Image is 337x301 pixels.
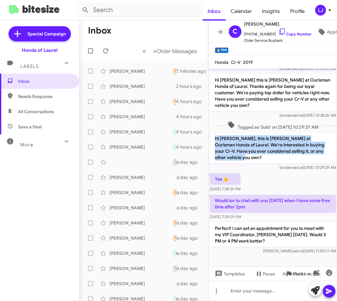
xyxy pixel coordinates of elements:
[173,98,176,105] div: Hi the salesman [PERSON_NAME] was very nice and professional. We liked the armada but it smells l...
[177,189,203,196] div: a day ago
[109,265,173,272] div: [PERSON_NAME]
[109,174,173,181] div: [PERSON_NAME]
[315,5,326,15] div: LJ
[177,250,203,256] div: a day ago
[210,173,240,185] p: Yes 👍
[283,268,313,279] span: Auto Fields
[243,59,253,65] span: 2019
[175,130,186,134] span: 🔥 Hot
[214,268,245,279] span: Templates
[109,220,173,226] div: [PERSON_NAME]
[177,265,203,272] div: a day ago
[278,268,318,279] button: Auto Fields
[210,74,336,111] p: Hi [PERSON_NAME] this is [PERSON_NAME] at Ourisman Honda of Laurel. Thanks again for being our lo...
[109,98,173,105] div: [PERSON_NAME]
[250,268,280,279] button: Pause
[109,280,173,287] div: [PERSON_NAME]
[175,69,202,73] span: Needs Response
[244,37,312,44] span: Older Service Buyback
[20,64,39,69] span: Labels
[176,98,207,105] div: 4 hours ago
[176,68,211,74] div: 7 minutes ago
[109,144,173,150] div: [PERSON_NAME]
[175,266,204,270] span: Bought Elsewhere
[279,113,336,118] span: Sender [DATE] 10:28:26 AM
[177,205,203,211] div: a day ago
[173,280,177,287] div: Thank you so much for getting back to [GEOGRAPHIC_DATA], [PERSON_NAME]! If you ever need anything...
[177,235,203,241] div: a day ago
[139,45,201,58] nav: Page navigation example
[177,280,203,287] div: a day ago
[173,249,177,257] div: Hello any update?
[175,190,202,194] span: Needs Response
[153,47,157,55] span: »
[175,236,202,240] span: Needs Response
[173,158,177,166] div: Hi [PERSON_NAME]! Thank you for getting back to me. We will be happy to appraise your 2017 Honda ...
[142,47,146,55] span: «
[175,99,202,103] span: Needs Response
[176,83,207,89] div: 2 hours ago
[109,205,173,211] div: [PERSON_NAME]
[28,31,66,37] span: Special Campaign
[291,113,303,118] span: said at
[109,129,173,135] div: [PERSON_NAME]
[20,142,33,148] span: More
[310,5,330,15] button: LJ
[263,268,275,279] span: Pause
[257,2,285,21] a: Insights
[18,108,54,115] span: All Conversations
[215,59,228,65] span: Honda
[175,160,183,164] span: Stop
[175,251,186,255] span: 🔥 Hot
[209,268,250,279] button: Templates
[278,32,312,36] a: Copy Number
[244,28,312,37] span: [PHONE_NUMBER]
[88,26,111,36] h1: Inbox
[210,187,240,191] span: [DATE] 7:28:35 PM
[175,145,186,149] span: 🔥 Hot
[279,165,336,170] span: Sender [DATE] 10:29:29 AM
[176,144,207,150] div: 4 hours ago
[173,219,177,226] div: Yes, but I decided to go a different direction. Thank you for your help
[291,165,303,170] span: said at
[173,189,177,196] div: Honestly I was just curious what your top number is. I really love the car and would really need ...
[109,235,173,241] div: [PERSON_NAME]
[109,250,173,256] div: [PERSON_NAME]
[173,114,176,120] div: Great [PERSON_NAME]! Let us know what time [DATE] or [DATE] works for you.
[215,47,228,53] small: 🔥 Hot
[231,59,240,65] span: Cr-V
[225,121,321,130] span: Tagged as 'Sold' on [DATE] 10:29:37 AM
[175,221,202,225] span: Needs Response
[77,3,203,18] input: Search
[210,133,336,163] p: Hi [PERSON_NAME], this is [PERSON_NAME] at Ourisman Honda of Laurel. We're interested in buying y...
[244,20,312,28] span: [PERSON_NAME]
[18,93,72,100] span: Needs Response
[203,2,226,21] a: Inbox
[285,2,310,21] a: Profile
[263,249,336,253] span: [PERSON_NAME] [DATE] 11:00:17 AM
[210,195,336,212] p: Would luv to chat with you [DATE] when I have some free time after 2pm
[139,45,150,58] button: Previous
[109,83,173,89] div: [PERSON_NAME]
[175,297,186,301] span: 🔥 Hot
[173,265,177,272] div: Hey [PERSON_NAME], I was able to secure a vehicle. Thank you
[173,234,177,242] div: Hello! Everything has been good so far. [PERSON_NAME] is a pleasure to work with. :>
[173,67,176,75] div: Hi [PERSON_NAME]. Thanks for reaching out. I came to your dealership because of recommendation of...
[233,27,237,37] span: C
[157,48,197,55] span: Older Messages
[173,174,177,181] div: Hi [PERSON_NAME]! Thank you for getting back to me. We will be happy to appraise your 2016 Honda ...
[177,220,203,226] div: a day ago
[176,114,207,120] div: 4 hours ago
[173,128,176,135] div: Got it. Just give us a call when you're on your way so that we can have the Pilot ready for you.
[210,214,241,219] span: [DATE] 7:29:09 PM
[226,2,257,21] a: Calendar
[22,47,58,53] div: Honda of Laurel
[176,129,207,135] div: 4 hours ago
[18,78,72,84] span: Inbox
[149,45,201,58] button: Next
[173,205,177,211] div: Hi [PERSON_NAME]. Yes we have [DATE] sales on new and pre-owned vehicles. Are you available to co...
